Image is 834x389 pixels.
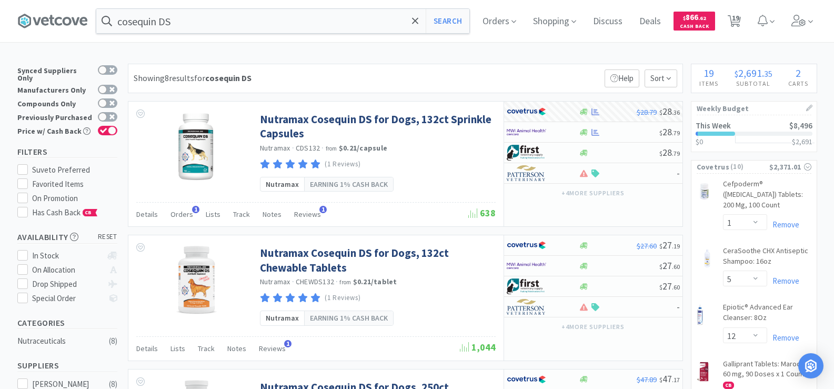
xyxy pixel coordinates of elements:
[310,312,388,324] span: Earning 1% Cash Back
[691,78,727,88] h4: Items
[697,248,718,269] img: ea03545b911e43149d5b2bef4e8c4e34_418449.png
[507,237,546,253] img: 77fca1acd8b6420a9015268ca798ef17_1.png
[170,210,193,219] span: Orders
[17,112,93,121] div: Previously Purchased
[259,344,286,353] span: Reviews
[697,161,729,173] span: Covetrus
[677,167,680,179] span: -
[680,24,709,31] span: Cash Back
[109,335,117,347] div: ( 8 )
[659,108,662,116] span: $
[605,69,639,87] p: Help
[659,242,662,250] span: $
[672,129,680,137] span: . 79
[645,69,677,87] span: Sort
[17,126,93,135] div: Price w/ Cash Back
[507,145,546,161] img: 67d67680309e4a0bb49a5ff0391dcc42_6.png
[233,210,250,219] span: Track
[691,115,817,152] a: This Week$8,496$0$2,691
[767,220,799,230] a: Remove
[659,149,662,157] span: $
[659,126,680,138] span: 28
[696,122,731,129] h2: This Week
[32,264,102,276] div: On Allocation
[206,210,220,219] span: Lists
[32,250,102,262] div: In Stock
[556,320,629,334] button: +4more suppliers
[325,159,360,170] p: (1 Reviews)
[260,143,290,153] a: Nutramax
[136,344,158,353] span: Details
[266,178,299,190] span: Nutramax
[672,149,680,157] span: . 79
[292,143,294,153] span: ·
[735,68,738,79] span: $
[310,178,388,190] span: Earning 1% Cash Back
[32,207,98,217] span: Has Cash Back
[637,375,657,384] span: $47.89
[460,341,496,353] span: 1,044
[296,143,320,153] span: CDS132
[32,164,117,176] div: Suveto Preferred
[260,246,493,275] a: Nutramax Cosequin DS for Dogs, 132ct Chewable Tablets
[672,242,680,250] span: . 19
[726,68,780,78] div: .
[468,207,496,219] span: 638
[17,146,117,158] h5: Filters
[659,129,662,137] span: $
[198,344,215,353] span: Track
[339,278,351,286] span: from
[134,72,252,85] div: Showing 8 results
[17,317,117,329] h5: Categories
[723,246,811,271] a: CeraSoothe CHX Antiseptic Shampoo: 16oz
[507,278,546,294] img: 67d67680309e4a0bb49a5ff0391dcc42_6.png
[205,73,252,83] strong: cosequin DS
[769,161,811,173] div: $2,371.01
[683,12,706,22] span: 866
[266,312,299,324] span: Nutramax
[792,138,812,145] h3: $
[677,301,680,313] span: -
[507,165,546,181] img: f5e969b455434c6296c6d81ef179fa71_3.png
[136,210,158,219] span: Details
[767,333,799,343] a: Remove
[507,258,546,274] img: f6b2451649754179b5b4e0c70c3f7cb0_2.png
[683,15,686,22] span: $
[767,276,799,286] a: Remove
[194,73,252,83] span: for
[697,181,712,202] img: e33af00ee8fe45c49437210ca8923d46_311111.png
[507,299,546,315] img: f5e969b455434c6296c6d81ef179fa71_3.png
[32,178,117,191] div: Favorited Items
[698,15,706,22] span: . 62
[284,340,292,347] span: 1
[780,78,817,88] h4: Carts
[659,373,680,385] span: 47
[724,382,733,388] span: CB
[672,263,680,271] span: . 60
[353,277,397,286] strong: $0.21 / tablet
[32,278,102,291] div: Drop Shipped
[738,66,762,79] span: 2,691
[260,311,394,325] a: NutramaxEarning 1% Cash Back
[507,104,546,119] img: 77fca1acd8b6420a9015268ca798ef17_1.png
[723,302,811,327] a: Epiotic® Advanced Ear Cleanser: 8Oz
[637,241,657,251] span: $27.60
[17,335,103,347] div: Nutraceuticals
[697,102,811,115] h1: Weekly Budget
[325,293,360,304] p: (1 Reviews)
[798,353,823,378] div: Open Intercom Messenger
[729,162,769,172] span: ( 10 )
[98,232,117,243] span: reset
[659,146,680,158] span: 28
[637,107,657,117] span: $28.79
[294,210,321,219] span: Reviews
[796,66,801,79] span: 2
[96,9,469,33] input: Search by item, sku, manufacturer, ingredient, size...
[507,372,546,387] img: 77fca1acd8b6420a9015268ca798ef17_1.png
[659,376,662,384] span: $
[789,121,812,131] span: $8,496
[17,231,117,243] h5: Availability
[697,361,710,382] img: 3e60e5bf61204d71979e655b07863d85_206481.png
[260,177,394,192] a: NutramaxEarning 1% Cash Back
[696,137,703,146] span: $0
